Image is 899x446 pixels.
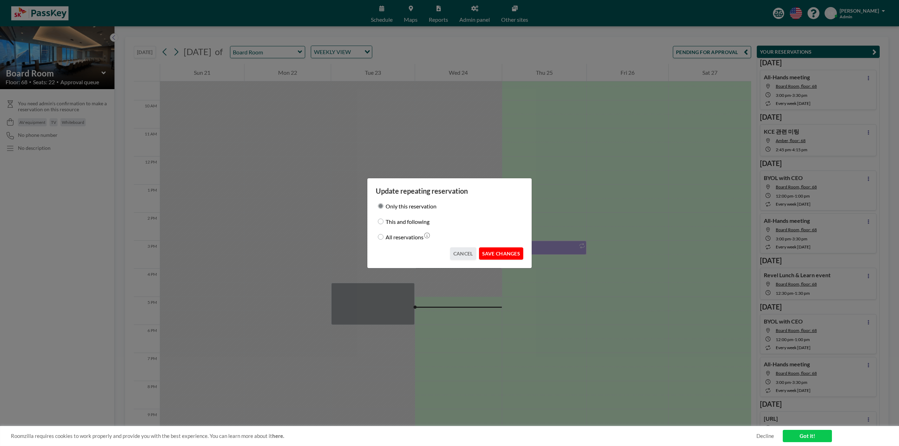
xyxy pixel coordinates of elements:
[386,201,437,211] label: Only this reservation
[783,430,832,442] a: Got it!
[11,433,756,439] span: Roomzilla requires cookies to work properly and provide you with the best experience. You can lea...
[272,433,284,439] a: here.
[479,247,523,260] button: SAVE CHANGES
[386,217,429,226] label: This and following
[386,232,424,242] label: All reservations
[756,433,774,439] a: Decline
[450,247,476,260] button: CANCEL
[376,187,523,195] h3: Update repeating reservation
